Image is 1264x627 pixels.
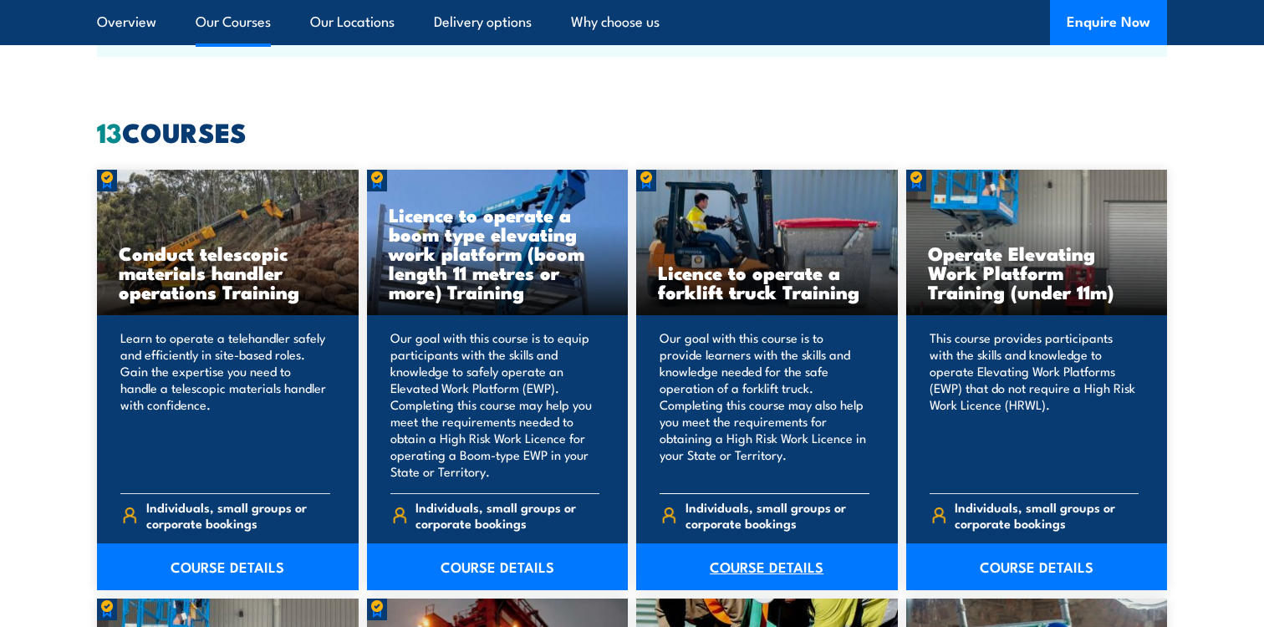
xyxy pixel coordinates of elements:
[120,329,330,480] p: Learn to operate a telehandler safely and efficiently in site-based roles. Gain the expertise you...
[119,243,337,301] h3: Conduct telescopic materials handler operations Training
[389,205,607,301] h3: Licence to operate a boom type elevating work platform (boom length 11 metres or more) Training
[97,110,122,152] strong: 13
[146,499,330,531] span: Individuals, small groups or corporate bookings
[367,543,629,590] a: COURSE DETAILS
[906,543,1168,590] a: COURSE DETAILS
[97,543,359,590] a: COURSE DETAILS
[955,499,1139,531] span: Individuals, small groups or corporate bookings
[930,329,1139,480] p: This course provides participants with the skills and knowledge to operate Elevating Work Platfor...
[928,243,1146,301] h3: Operate Elevating Work Platform Training (under 11m)
[658,263,876,301] h3: Licence to operate a forklift truck Training
[97,120,1167,143] h2: COURSES
[686,499,869,531] span: Individuals, small groups or corporate bookings
[390,329,600,480] p: Our goal with this course is to equip participants with the skills and knowledge to safely operat...
[636,543,898,590] a: COURSE DETAILS
[415,499,599,531] span: Individuals, small groups or corporate bookings
[660,329,869,480] p: Our goal with this course is to provide learners with the skills and knowledge needed for the saf...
